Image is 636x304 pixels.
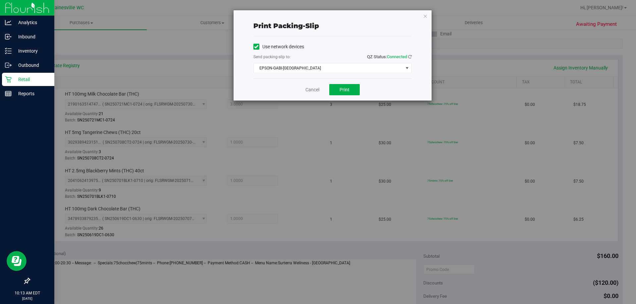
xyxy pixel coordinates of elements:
button: Print [329,84,360,95]
span: EPSON-GABI-[GEOGRAPHIC_DATA] [254,64,403,73]
p: 10:13 AM EDT [3,290,51,296]
p: Reports [12,90,51,98]
inline-svg: Analytics [5,19,12,26]
p: Outbound [12,61,51,69]
inline-svg: Inbound [5,33,12,40]
p: Inbound [12,33,51,41]
span: QZ Status: [367,54,412,59]
inline-svg: Reports [5,90,12,97]
p: Retail [12,75,51,83]
p: [DATE] [3,296,51,301]
iframe: Resource center [7,251,26,271]
inline-svg: Inventory [5,48,12,54]
span: Print [340,87,349,92]
p: Analytics [12,19,51,26]
inline-svg: Retail [5,76,12,83]
a: Cancel [305,86,319,93]
span: Connected [387,54,407,59]
label: Send packing-slip to: [253,54,291,60]
inline-svg: Outbound [5,62,12,68]
span: Print packing-slip [253,22,319,30]
span: select [403,64,411,73]
label: Use network devices [253,43,304,50]
p: Inventory [12,47,51,55]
